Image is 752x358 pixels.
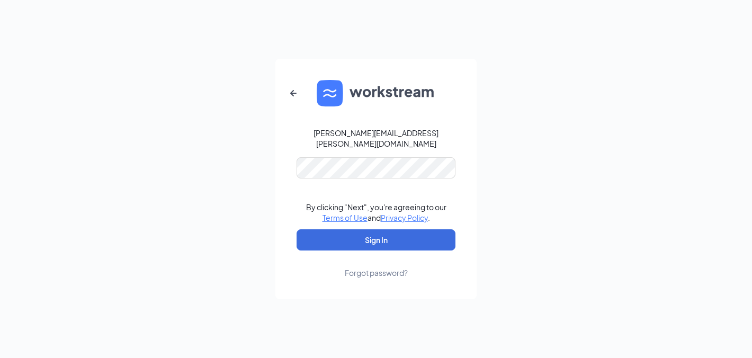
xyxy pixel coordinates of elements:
button: Sign In [297,229,455,250]
div: By clicking "Next", you're agreeing to our and . [306,202,446,223]
a: Forgot password? [345,250,408,278]
img: WS logo and Workstream text [317,80,435,106]
button: ArrowLeftNew [281,80,306,106]
div: Forgot password? [345,267,408,278]
div: [PERSON_NAME][EMAIL_ADDRESS][PERSON_NAME][DOMAIN_NAME] [297,128,455,149]
a: Terms of Use [323,213,368,222]
svg: ArrowLeftNew [287,87,300,100]
a: Privacy Policy [381,213,428,222]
